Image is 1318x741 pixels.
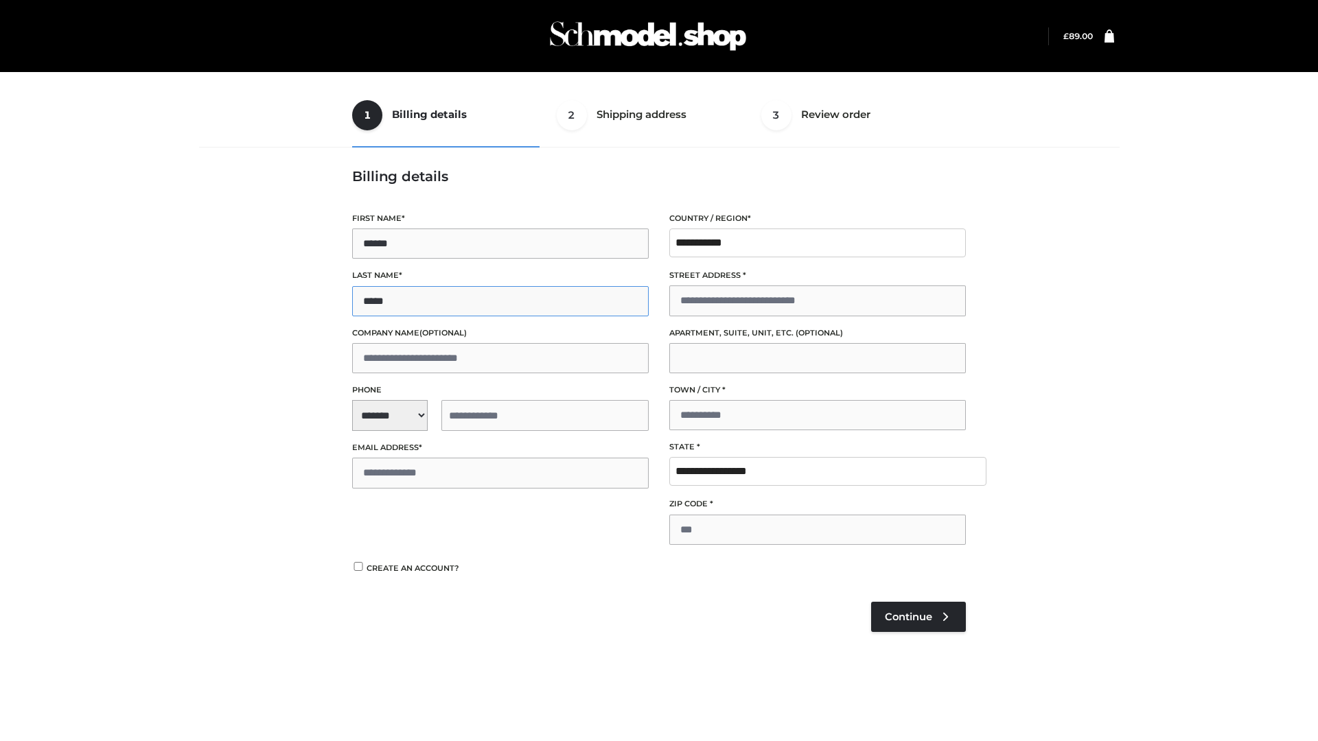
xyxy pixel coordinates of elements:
img: Schmodel Admin 964 [545,9,751,63]
label: Phone [352,384,649,397]
label: First name [352,212,649,225]
a: Continue [871,602,966,632]
h3: Billing details [352,168,966,185]
bdi: 89.00 [1063,31,1093,41]
label: Email address [352,441,649,454]
label: Street address [669,269,966,282]
input: Create an account? [352,562,365,571]
span: Create an account? [367,563,459,573]
label: Town / City [669,384,966,397]
label: Company name [352,327,649,340]
span: (optional) [419,328,467,338]
label: Country / Region [669,212,966,225]
label: ZIP Code [669,497,966,510]
span: £ [1063,31,1069,41]
label: Last name [352,269,649,282]
label: Apartment, suite, unit, etc. [669,327,966,340]
span: Continue [885,611,932,623]
a: £89.00 [1063,31,1093,41]
span: (optional) [796,328,843,338]
label: State [669,440,966,454]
